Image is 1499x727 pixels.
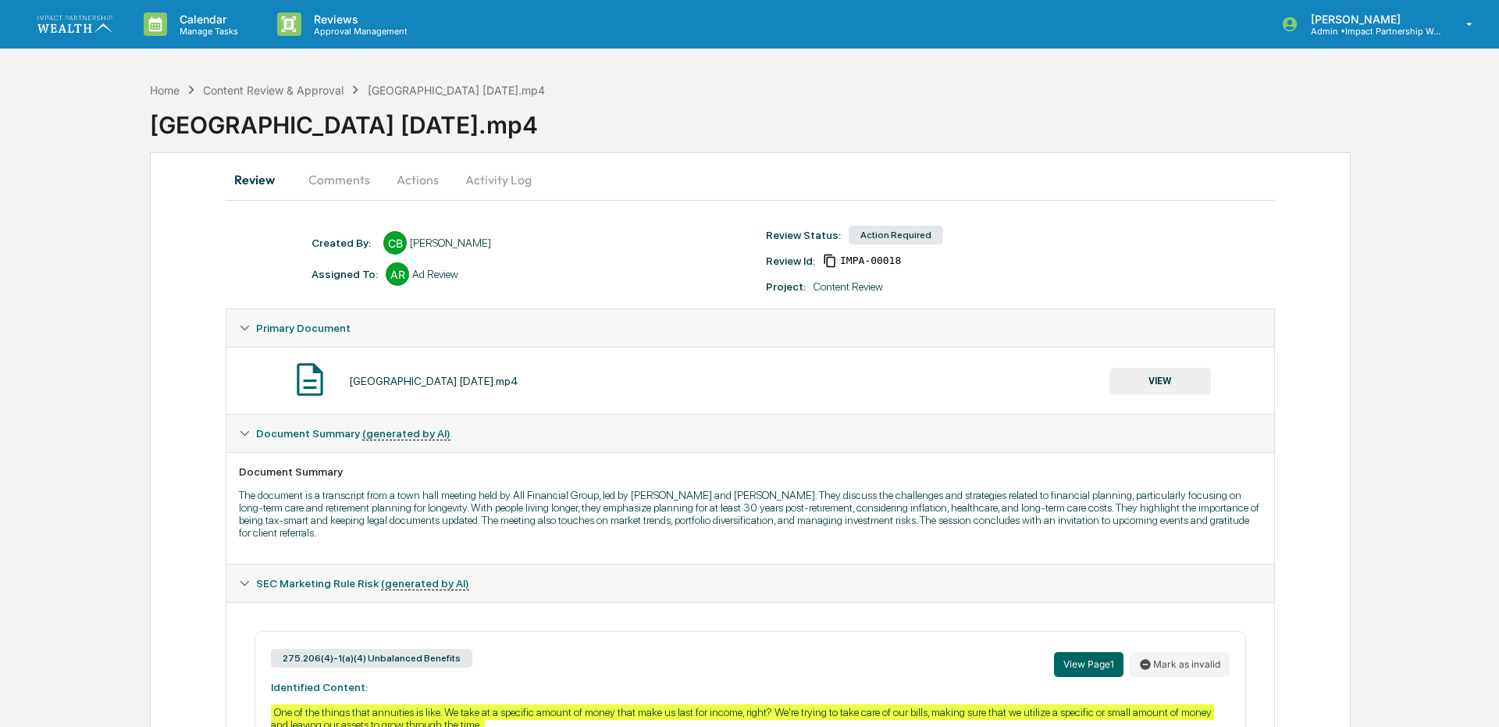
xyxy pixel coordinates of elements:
[150,84,180,97] div: Home
[226,161,1275,198] div: secondary tabs example
[453,161,544,198] button: Activity Log
[410,237,491,249] div: [PERSON_NAME]
[256,322,351,334] span: Primary Document
[840,255,901,267] span: 83c8e401-b49e-4626-a827-3a7166d8eb2a
[312,268,378,280] div: Assigned To:
[383,231,407,255] div: CB
[301,26,415,37] p: Approval Management
[766,280,806,293] div: Project:
[167,12,246,26] p: Calendar
[150,98,1499,139] div: [GEOGRAPHIC_DATA] [DATE].mp4
[1130,652,1230,677] button: Mark as invalid
[226,309,1274,347] div: Primary Document
[386,262,409,286] div: AR
[226,415,1274,452] div: Document Summary (generated by AI)
[1054,652,1123,677] button: View Page1
[362,427,450,440] u: (generated by AI)
[239,465,1262,478] div: Document Summary
[1109,368,1211,394] button: VIEW
[766,229,841,241] div: Review Status:
[226,161,296,198] button: Review
[37,16,112,32] img: logo
[301,12,415,26] p: Reviews
[271,649,472,668] div: 275.206(4)-1(a)(4) Unbalanced Benefits
[256,427,450,440] span: Document Summary
[226,565,1274,602] div: SEC Marketing Rule Risk (generated by AI)
[290,360,329,399] img: Document Icon
[256,577,469,590] span: SEC Marketing Rule Risk
[1298,26,1444,37] p: Admin • Impact Partnership Wealth
[383,161,453,198] button: Actions
[239,489,1262,539] p: The document is a transcript from a town hall meeting held by All Financial Group, led by [PERSON...
[381,577,469,590] u: (generated by AI)
[167,26,246,37] p: Manage Tasks
[312,237,376,249] div: Created By: ‎ ‎
[296,161,383,198] button: Comments
[766,255,815,267] div: Review Id:
[349,375,518,387] div: [GEOGRAPHIC_DATA] [DATE].mp4
[814,280,883,293] div: Content Review
[412,268,458,280] div: Ad Review
[226,452,1274,564] div: Document Summary (generated by AI)
[1298,12,1444,26] p: [PERSON_NAME]
[203,84,344,97] div: Content Review & Approval
[368,84,545,97] div: [GEOGRAPHIC_DATA] [DATE].mp4
[849,226,943,244] div: Action Required
[226,347,1274,414] div: Primary Document
[271,681,368,693] strong: Identified Content:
